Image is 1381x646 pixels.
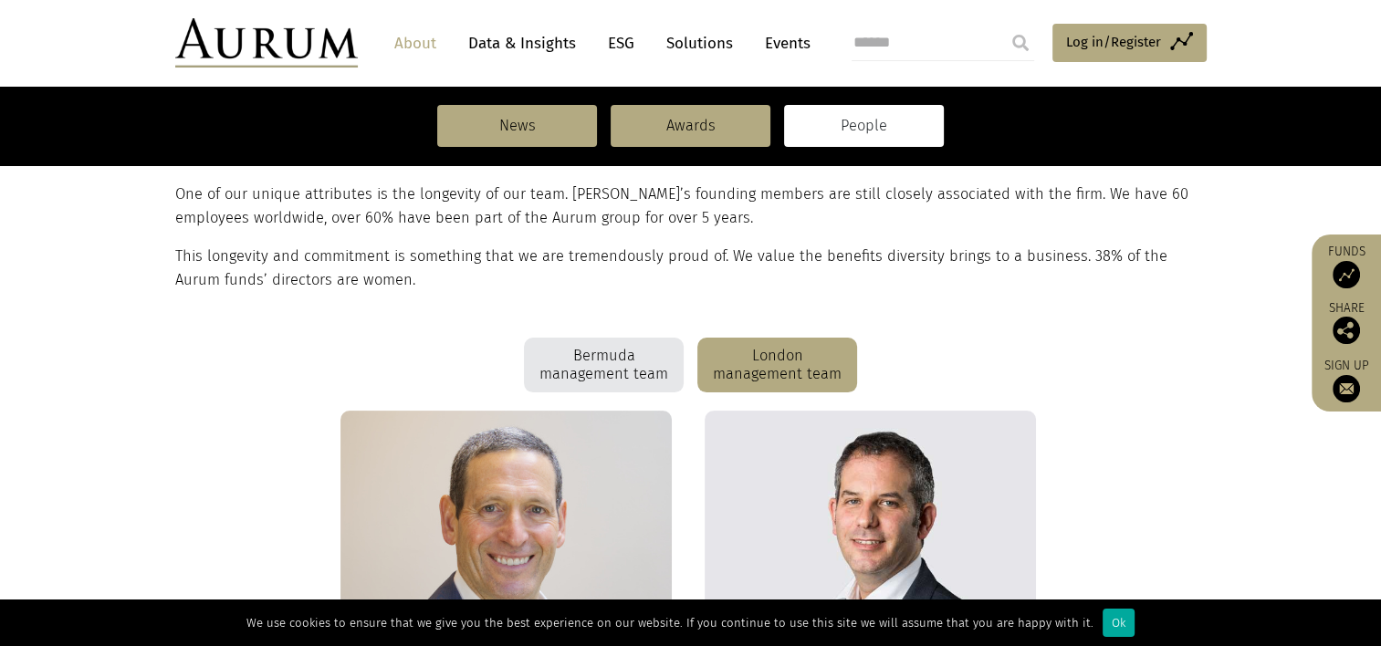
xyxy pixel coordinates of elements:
[657,26,742,60] a: Solutions
[1333,261,1360,288] img: Access Funds
[756,26,811,60] a: Events
[385,26,445,60] a: About
[175,18,358,68] img: Aurum
[1002,25,1039,61] input: Submit
[437,105,597,147] a: News
[1333,375,1360,402] img: Sign up to our newsletter
[175,182,1202,231] p: One of our unique attributes is the longevity of our team. [PERSON_NAME]’s founding members are s...
[1333,317,1360,344] img: Share this post
[1052,24,1207,62] a: Log in/Register
[1321,302,1372,344] div: Share
[611,105,770,147] a: Awards
[175,245,1202,293] p: This longevity and commitment is something that we are tremendously proud of. We value the benefi...
[459,26,585,60] a: Data & Insights
[1103,609,1135,637] div: Ok
[697,338,857,392] div: London management team
[1066,31,1161,53] span: Log in/Register
[599,26,643,60] a: ESG
[524,338,684,392] div: Bermuda management team
[784,105,944,147] a: People
[1321,358,1372,402] a: Sign up
[1321,244,1372,288] a: Funds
